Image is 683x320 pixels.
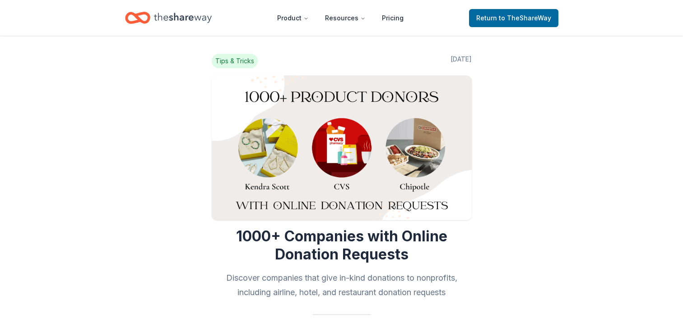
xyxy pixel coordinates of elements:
[469,9,558,27] a: Returnto TheShareWay
[318,9,373,27] button: Resources
[212,271,472,300] h2: Discover companies that give in-kind donations to nonprofits, including airline, hotel, and resta...
[451,54,472,68] span: [DATE]
[270,7,411,28] nav: Main
[212,75,472,220] img: Image for 1000+ Companies with Online Donation Requests
[270,9,316,27] button: Product
[476,13,551,24] span: Return
[499,14,551,22] span: to TheShareWay
[212,227,472,264] h1: 1000+ Companies with Online Donation Requests
[375,9,411,27] a: Pricing
[125,7,212,28] a: Home
[212,54,258,68] span: Tips & Tricks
